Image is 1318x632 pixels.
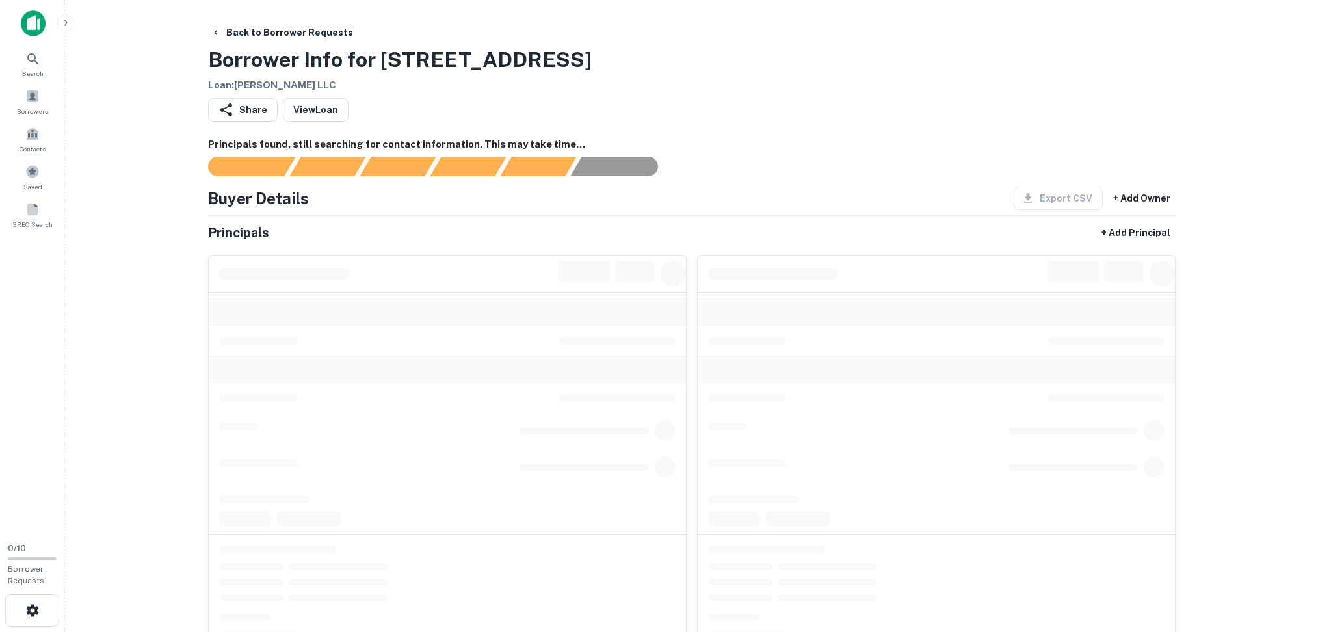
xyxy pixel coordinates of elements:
[208,223,269,243] h5: Principals
[4,46,61,81] a: Search
[8,564,44,585] span: Borrower Requests
[17,106,48,116] span: Borrowers
[4,84,61,119] a: Borrowers
[208,44,592,75] h3: Borrower Info for [STREET_ADDRESS]
[430,157,506,176] div: Principals found, AI now looking for contact information...
[20,144,46,154] span: Contacts
[23,181,42,192] span: Saved
[4,122,61,157] a: Contacts
[360,157,436,176] div: Documents found, AI parsing details...
[208,137,1176,152] h6: Principals found, still searching for contact information. This may take time...
[4,197,61,232] a: SREO Search
[4,159,61,194] a: Saved
[289,157,365,176] div: Your request is received and processing...
[571,157,674,176] div: AI fulfillment process complete.
[283,98,349,122] a: ViewLoan
[192,157,290,176] div: Sending borrower request to AI...
[12,219,53,230] span: SREO Search
[205,21,358,44] button: Back to Borrower Requests
[8,544,26,553] span: 0 / 10
[1108,187,1176,210] button: + Add Owner
[500,157,576,176] div: Principals found, still searching for contact information. This may take time...
[208,187,309,210] h4: Buyer Details
[208,98,278,122] button: Share
[1096,221,1176,244] button: + Add Principal
[208,78,592,93] h6: Loan : [PERSON_NAME] LLC
[21,10,46,36] img: capitalize-icon.png
[22,68,44,79] span: Search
